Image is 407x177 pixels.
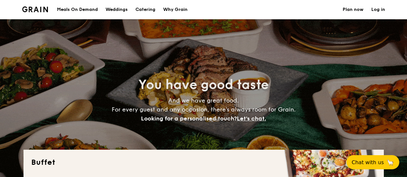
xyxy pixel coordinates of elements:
[386,159,394,166] span: 🦙
[237,115,266,122] span: Let's chat.
[141,115,237,122] span: Looking for a personalised touch?
[31,157,376,168] h2: Buffet
[22,6,48,12] img: Grain
[22,6,48,12] a: Logotype
[112,97,296,122] span: And we have great food. For every guest and any occasion, there’s always room for Grain.
[352,159,384,165] span: Chat with us
[347,155,399,169] button: Chat with us🦙
[138,77,269,93] span: You have good taste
